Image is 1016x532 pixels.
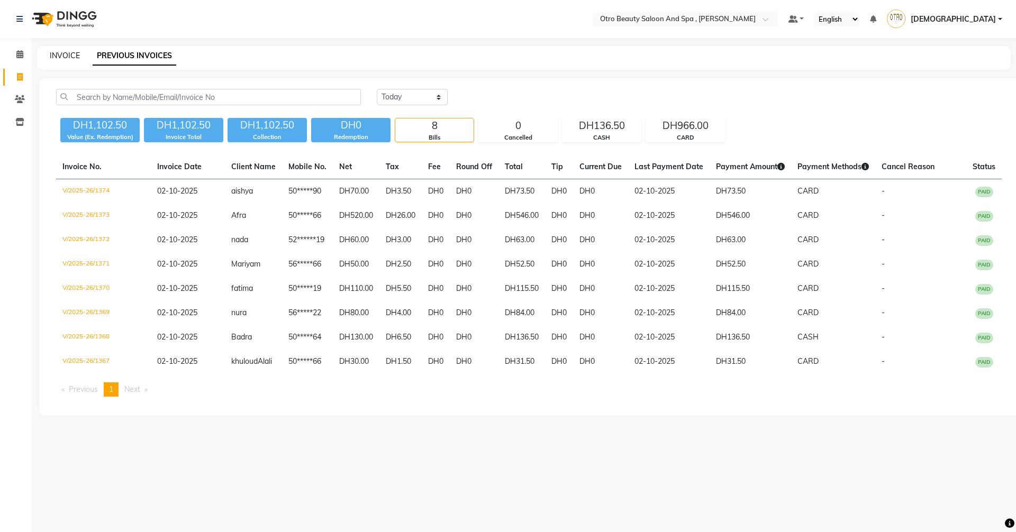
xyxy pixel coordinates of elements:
td: DH0 [545,301,573,325]
img: logo [27,4,99,34]
span: CARD [797,210,819,220]
td: DH136.50 [710,325,791,350]
span: fatima [231,283,253,293]
span: nura [231,308,247,317]
span: Badra [231,332,252,342]
td: DH0 [573,350,628,374]
td: DH3.50 [379,179,422,204]
div: Invoice Total [144,133,223,142]
span: Net [339,162,352,171]
div: Bills [395,133,474,142]
span: 02-10-2025 [157,186,197,196]
div: 8 [395,118,474,133]
td: DH0 [450,252,498,277]
span: 02-10-2025 [157,210,197,220]
span: PAID [975,333,993,343]
span: Payment Methods [797,162,869,171]
div: DH1,102.50 [60,118,140,133]
span: Tax [386,162,399,171]
span: PAID [975,284,993,295]
td: DH52.50 [498,252,545,277]
td: DH546.00 [710,204,791,228]
div: DH1,102.50 [144,118,223,133]
td: 02-10-2025 [628,325,710,350]
span: 02-10-2025 [157,259,197,269]
td: DH5.50 [379,277,422,301]
span: - [882,259,885,269]
td: DH0 [573,179,628,204]
span: Cancel Reason [882,162,935,171]
td: DH0 [545,204,573,228]
td: 02-10-2025 [628,252,710,277]
td: DH0 [422,301,450,325]
span: 02-10-2025 [157,356,197,366]
span: Afra [231,210,246,220]
td: DH0 [450,350,498,374]
td: DH73.50 [498,179,545,204]
td: DH0 [422,179,450,204]
span: 1 [109,384,113,394]
td: DH0 [545,277,573,301]
td: DH0 [573,204,628,228]
span: Invoice No. [62,162,102,171]
span: aishya [231,186,253,196]
span: 02-10-2025 [157,235,197,244]
span: Tip [551,162,563,171]
div: DH0 [311,118,391,133]
span: PAID [975,187,993,197]
span: [DEMOGRAPHIC_DATA] [911,14,996,25]
span: - [882,235,885,244]
td: DH0 [573,252,628,277]
img: Sunita [887,10,905,28]
span: CARD [797,283,819,293]
td: DH130.00 [333,325,379,350]
span: Current Due [579,162,622,171]
div: Collection [228,133,307,142]
span: Client Name [231,162,276,171]
td: DH84.00 [710,301,791,325]
span: CASH [797,332,819,342]
span: Mobile No. [288,162,326,171]
span: - [882,356,885,366]
td: DH0 [422,204,450,228]
td: DH0 [450,204,498,228]
div: DH1,102.50 [228,118,307,133]
span: CARD [797,356,819,366]
td: V/2025-26/1373 [56,204,151,228]
span: PAID [975,211,993,222]
td: DH0 [422,325,450,350]
td: DH6.50 [379,325,422,350]
td: DH0 [450,228,498,252]
span: Previous [69,384,98,394]
span: - [882,332,885,342]
td: V/2025-26/1368 [56,325,151,350]
td: DH0 [422,350,450,374]
td: DH136.50 [498,325,545,350]
span: PAID [975,308,993,319]
span: PAID [975,235,993,246]
nav: Pagination [56,382,1002,397]
div: CARD [646,133,724,142]
span: - [882,283,885,293]
a: INVOICE [50,51,80,60]
td: DH60.00 [333,228,379,252]
div: Value (Ex. Redemption) [60,133,140,142]
td: DH0 [573,228,628,252]
td: DH520.00 [333,204,379,228]
span: Total [505,162,523,171]
span: Status [973,162,995,171]
span: Last Payment Date [634,162,703,171]
a: PREVIOUS INVOICES [93,47,176,66]
td: DH2.50 [379,252,422,277]
td: DH52.50 [710,252,791,277]
td: DH0 [545,350,573,374]
span: 02-10-2025 [157,332,197,342]
td: V/2025-26/1369 [56,301,151,325]
td: 02-10-2025 [628,350,710,374]
td: V/2025-26/1372 [56,228,151,252]
span: 02-10-2025 [157,308,197,317]
span: Payment Amount [716,162,785,171]
span: CARD [797,259,819,269]
td: DH4.00 [379,301,422,325]
td: 02-10-2025 [628,277,710,301]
